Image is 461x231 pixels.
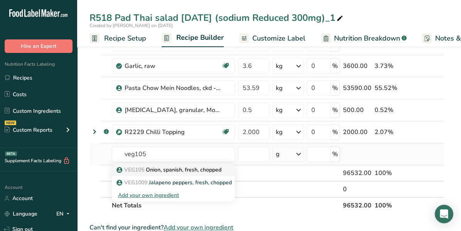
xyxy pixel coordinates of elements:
div: R2229 Chilli Topping [125,127,221,137]
a: VEG1009Jalapeno peppers, fresh, chopped [112,176,235,189]
div: [MEDICAL_DATA], granular, Monohydrate [125,105,221,115]
div: 2000.00 [343,127,372,137]
div: Custom Reports [5,126,52,134]
p: Jalapeno peppers, fresh, chopped [118,178,232,187]
div: kg [276,61,283,71]
th: 96532.00 [341,197,373,213]
div: Garlic, raw [125,61,221,71]
div: 3.73% [375,61,407,71]
a: Recipe Setup [89,30,146,47]
img: Sub Recipe [116,129,122,135]
th: 100% [373,197,409,213]
span: Nutrition Breakdown [334,33,400,44]
div: Pasta Chow Mein Noodles, ckd - H & W [125,83,221,93]
div: kg [276,105,283,115]
th: Net Totals [110,197,341,213]
a: Customize Label [239,30,306,47]
span: Customize Label [252,33,306,44]
span: Recipe Setup [104,33,146,44]
a: Nutrition Breakdown [321,30,407,47]
a: Recipe Builder [162,29,224,48]
a: Language [5,207,37,221]
a: VEG105Onion, spanish, fresh, chopped [112,163,235,176]
div: 3600.00 [343,61,372,71]
span: Recipe Builder [176,32,224,43]
div: 0 [343,185,372,194]
div: 53590.00 [343,83,372,93]
div: NEW [5,121,16,125]
button: Hire an Expert [5,39,73,53]
div: Add your own ingredient [118,191,229,199]
div: 96532.00 [343,168,372,178]
div: BETA [5,151,17,156]
span: Created by [PERSON_NAME] on [DATE] [89,22,173,29]
div: 2.07% [375,127,407,137]
p: Onion, spanish, fresh, chopped [118,166,221,174]
input: Add Ingredient [112,146,235,162]
div: Open Intercom Messenger [435,205,453,223]
div: 55.52% [375,83,407,93]
span: VEG1009 [124,179,147,186]
div: Add your own ingredient [112,189,235,202]
div: kg [276,83,283,93]
div: kg [276,127,283,137]
div: 0.52% [375,105,407,115]
div: g [276,149,280,159]
div: 500.00 [343,105,372,115]
span: VEG105 [124,166,144,173]
div: 100% [375,168,407,178]
div: R518 Pad Thai salad [DATE] (sodium Reduced 300mg)_1 [89,11,344,25]
div: EN [56,209,73,219]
